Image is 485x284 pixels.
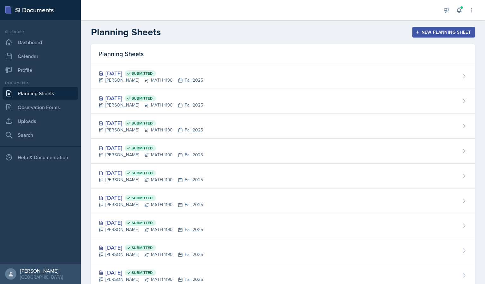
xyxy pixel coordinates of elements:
[3,87,78,100] a: Planning Sheets
[20,268,63,274] div: [PERSON_NAME]
[99,194,203,202] div: [DATE]
[91,213,475,238] a: [DATE] Submitted [PERSON_NAME]MATH 1190Fall 2025
[3,64,78,76] a: Profile
[99,77,203,84] div: [PERSON_NAME] MATH 1190 Fall 2025
[91,114,475,139] a: [DATE] Submitted [PERSON_NAME]MATH 1190Fall 2025
[3,80,78,86] div: Documents
[416,30,471,35] div: New Planning Sheet
[91,44,475,64] div: Planning Sheets
[99,201,203,208] div: [PERSON_NAME] MATH 1190 Fall 2025
[91,26,161,38] h2: Planning Sheets
[99,276,203,283] div: [PERSON_NAME] MATH 1190 Fall 2025
[99,69,203,78] div: [DATE]
[91,89,475,114] a: [DATE] Submitted [PERSON_NAME]MATH 1190Fall 2025
[3,129,78,141] a: Search
[91,238,475,263] a: [DATE] Submitted [PERSON_NAME]MATH 1190Fall 2025
[132,245,153,250] span: Submitted
[99,169,203,177] div: [DATE]
[132,270,153,275] span: Submitted
[99,119,203,127] div: [DATE]
[412,27,475,38] button: New Planning Sheet
[3,115,78,127] a: Uploads
[99,268,203,277] div: [DATE]
[132,195,153,200] span: Submitted
[91,188,475,213] a: [DATE] Submitted [PERSON_NAME]MATH 1190Fall 2025
[99,144,203,152] div: [DATE]
[3,101,78,113] a: Observation Forms
[91,64,475,89] a: [DATE] Submitted [PERSON_NAME]MATH 1190Fall 2025
[3,151,78,164] div: Help & Documentation
[99,152,203,158] div: [PERSON_NAME] MATH 1190 Fall 2025
[3,29,78,35] div: Si leader
[91,164,475,188] a: [DATE] Submitted [PERSON_NAME]MATH 1190Fall 2025
[99,94,203,102] div: [DATE]
[20,274,63,280] div: [GEOGRAPHIC_DATA]
[132,71,153,76] span: Submitted
[91,139,475,164] a: [DATE] Submitted [PERSON_NAME]MATH 1190Fall 2025
[99,102,203,108] div: [PERSON_NAME] MATH 1190 Fall 2025
[99,243,203,252] div: [DATE]
[99,226,203,233] div: [PERSON_NAME] MATH 1190 Fall 2025
[3,50,78,62] a: Calendar
[132,121,153,126] span: Submitted
[132,220,153,225] span: Submitted
[99,127,203,133] div: [PERSON_NAME] MATH 1190 Fall 2025
[99,251,203,258] div: [PERSON_NAME] MATH 1190 Fall 2025
[99,218,203,227] div: [DATE]
[132,146,153,151] span: Submitted
[132,96,153,101] span: Submitted
[3,36,78,49] a: Dashboard
[132,171,153,176] span: Submitted
[99,177,203,183] div: [PERSON_NAME] MATH 1190 Fall 2025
